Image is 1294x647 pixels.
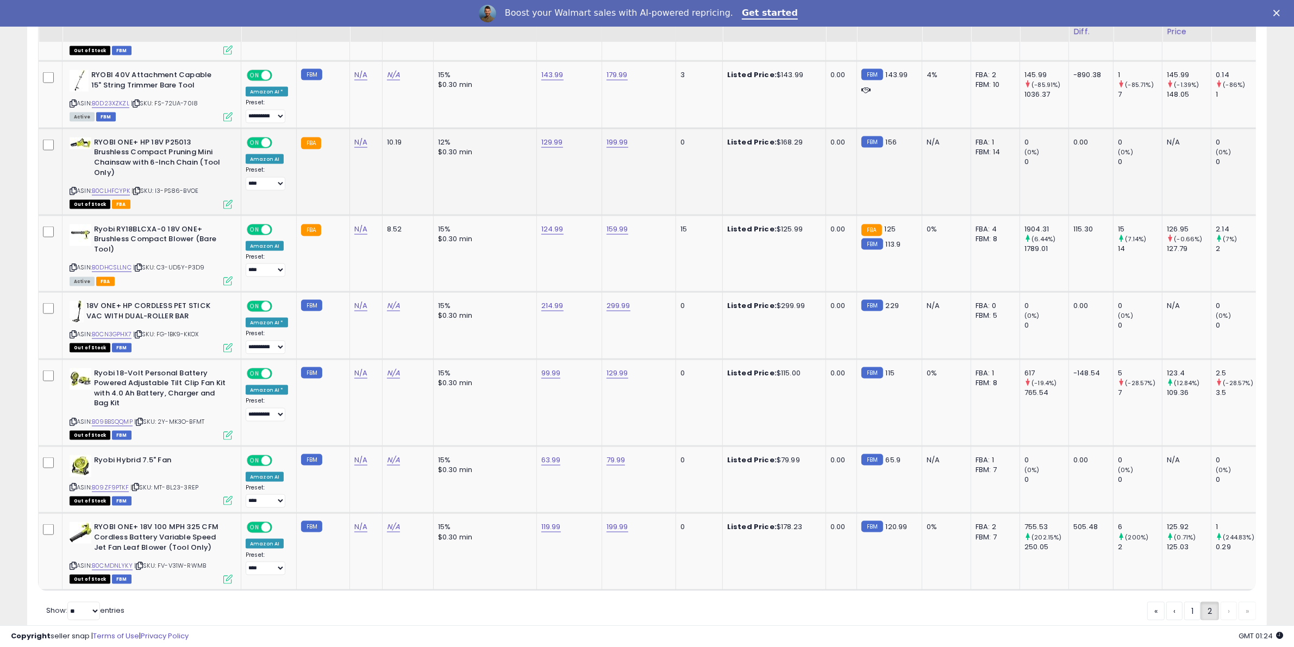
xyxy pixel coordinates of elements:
[680,70,714,80] div: 3
[70,46,110,55] span: All listings that are currently out of stock and unavailable for purchase on Amazon
[1032,379,1057,387] small: (-19.4%)
[248,138,261,147] span: ON
[92,561,133,570] a: B0CMDNLYKY
[438,311,528,321] div: $0.30 min
[246,241,284,251] div: Amazon AI
[96,112,116,122] span: FBM
[1024,475,1068,485] div: 0
[438,465,528,475] div: $0.30 min
[976,378,1011,388] div: FBM: 8
[354,368,367,379] a: N/A
[927,224,962,234] div: 0%
[727,455,817,465] div: $79.99
[541,455,561,466] a: 63.99
[271,369,288,378] span: OFF
[1118,522,1162,532] div: 6
[727,137,817,147] div: $168.29
[607,455,626,466] a: 79.99
[861,300,883,311] small: FBM
[927,455,962,465] div: N/A
[271,523,288,532] span: OFF
[1201,602,1219,620] a: 2
[112,343,132,353] span: FBM
[1118,542,1162,552] div: 2
[1024,388,1068,398] div: 765.54
[1126,80,1154,89] small: (-85.71%)
[354,137,367,148] a: N/A
[1024,368,1068,378] div: 617
[92,99,129,108] a: B0D23XZKZL
[70,368,233,439] div: ASIN:
[1167,455,1203,465] div: N/A
[1032,235,1055,243] small: (6.44%)
[886,368,895,378] span: 115
[830,137,848,147] div: 0.00
[861,367,883,379] small: FBM
[1118,311,1133,320] small: (0%)
[70,137,91,149] img: 3114z4o4t-L._SL40_.jpg
[886,300,899,311] span: 229
[133,263,204,272] span: | SKU: C3-UD5Y-P3D9
[301,69,322,80] small: FBM
[727,301,817,311] div: $299.99
[70,368,91,390] img: 41IEBNmxiML._SL40_.jpg
[1118,321,1162,330] div: 0
[1118,148,1133,156] small: (0%)
[354,455,367,466] a: N/A
[1073,224,1105,234] div: 115.30
[742,8,798,20] a: Get started
[976,234,1011,244] div: FBM: 8
[1118,244,1162,254] div: 14
[92,263,132,272] a: B0DHCSLLNC
[1174,235,1203,243] small: (-0.66%)
[976,455,1011,465] div: FBA: 1
[246,539,284,549] div: Amazon AI
[680,301,714,311] div: 0
[1024,157,1068,167] div: 0
[86,301,218,324] b: 18V ONE+ HP CORDLESS PET STICK VAC WITH DUAL-ROLLER BAR
[541,137,563,148] a: 129.99
[94,455,226,468] b: Ryobi Hybrid 7.5" Fan
[976,311,1011,321] div: FBM: 5
[438,80,528,90] div: $0.30 min
[886,522,908,532] span: 120.99
[1118,70,1162,80] div: 1
[387,522,400,532] a: N/A
[354,224,367,235] a: N/A
[271,138,288,147] span: OFF
[1173,606,1176,617] span: ‹
[886,455,901,465] span: 65.9
[1024,90,1068,99] div: 1036.37
[438,234,528,244] div: $0.30 min
[1024,70,1068,80] div: 145.99
[112,431,132,440] span: FBM
[438,368,528,378] div: 15%
[680,137,714,147] div: 0
[541,300,564,311] a: 214.99
[1167,388,1211,398] div: 109.36
[861,69,883,80] small: FBM
[301,367,322,379] small: FBM
[1167,90,1211,99] div: 148.05
[96,277,115,286] span: FBA
[387,224,425,234] div: 8.52
[1184,602,1201,620] a: 1
[607,300,630,311] a: 299.99
[248,302,261,311] span: ON
[861,224,882,236] small: FBA
[861,136,883,148] small: FBM
[438,532,528,542] div: $0.30 min
[438,455,528,465] div: 15%
[1216,466,1231,474] small: (0%)
[246,87,288,97] div: Amazon AI *
[70,70,233,121] div: ASIN:
[131,99,198,108] span: | SKU: FS-72UA-70I8
[438,147,528,157] div: $0.30 min
[505,8,733,18] div: Boost your Walmart sales with AI-powered repricing.
[301,224,321,236] small: FBA
[438,70,528,80] div: 15%
[133,330,198,338] span: | SKU: FG-1BK9-KKOX
[861,454,883,466] small: FBM
[70,575,110,584] span: All listings that are currently out of stock and unavailable for purchase on Amazon
[1073,137,1105,147] div: 0.00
